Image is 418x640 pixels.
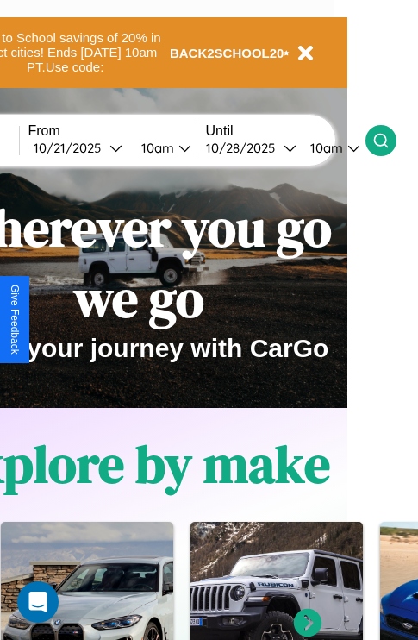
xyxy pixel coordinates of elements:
label: Until [206,123,365,139]
label: From [28,123,197,139]
div: Give Feedback [9,285,21,355]
div: 10am [302,140,347,156]
div: Open Intercom Messenger [17,581,59,623]
div: 10 / 28 / 2025 [206,140,284,156]
button: 10/21/2025 [28,139,128,157]
div: 10am [133,140,178,156]
b: BACK2SCHOOL20 [170,46,284,60]
button: 10am [128,139,197,157]
button: 10am [296,139,365,157]
div: 10 / 21 / 2025 [34,140,109,156]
